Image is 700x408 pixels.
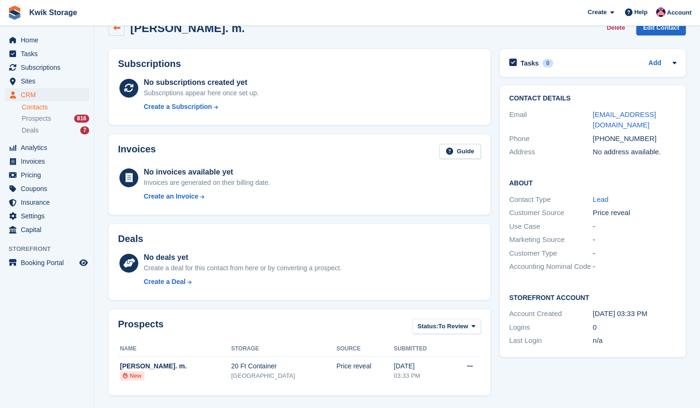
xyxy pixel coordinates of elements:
[22,126,39,135] span: Deals
[509,133,593,144] div: Phone
[509,194,593,205] div: Contact Type
[593,308,676,319] div: [DATE] 03:33 PM
[509,292,676,302] h2: Storefront Account
[21,88,77,101] span: CRM
[143,102,259,112] a: Create a Subscription
[143,192,198,201] div: Create an Invoice
[439,322,468,331] span: To Review
[8,6,22,20] img: stora-icon-8386f47178a22dfd0bd8f6a31ec36ba5ce8667c1dd55bd0f319d3a0aa187defe.svg
[21,141,77,154] span: Analytics
[118,58,481,69] h2: Subscriptions
[78,257,89,268] a: Preview store
[509,208,593,218] div: Customer Source
[656,8,666,17] img: Jade Stanley
[509,109,593,131] div: Email
[593,110,656,129] a: [EMAIL_ADDRESS][DOMAIN_NAME]
[25,5,81,20] a: Kwik Storage
[5,75,89,88] a: menu
[337,361,394,371] div: Price reveal
[5,223,89,236] a: menu
[22,114,51,123] span: Prospects
[337,341,394,357] th: Source
[21,168,77,182] span: Pricing
[231,341,337,357] th: Storage
[593,335,676,346] div: n/a
[143,77,259,88] div: No subscriptions created yet
[394,341,448,357] th: Submitted
[593,147,676,158] div: No address available.
[120,371,144,381] li: New
[593,322,676,333] div: 0
[521,59,539,67] h2: Tasks
[21,33,77,47] span: Home
[394,361,448,371] div: [DATE]
[21,47,77,60] span: Tasks
[5,256,89,269] a: menu
[593,261,676,272] div: -
[649,58,661,69] a: Add
[21,155,77,168] span: Invoices
[5,168,89,182] a: menu
[394,371,448,381] div: 03:33 PM
[509,308,593,319] div: Account Created
[509,95,676,102] h2: Contact Details
[593,234,676,245] div: -
[413,319,481,334] button: Status: To Review
[22,125,89,135] a: Deals 7
[21,256,77,269] span: Booking Portal
[143,167,270,178] div: No invoices available yet
[509,147,593,158] div: Address
[5,196,89,209] a: menu
[593,248,676,259] div: -
[634,8,648,17] span: Help
[5,209,89,223] a: menu
[120,361,231,371] div: [PERSON_NAME]. m.
[5,61,89,74] a: menu
[5,182,89,195] a: menu
[118,144,156,159] h2: Invoices
[593,133,676,144] div: [PHONE_NUMBER]
[509,322,593,333] div: Logins
[22,103,89,112] a: Contacts
[143,102,212,112] div: Create a Subscription
[22,114,89,124] a: Prospects 816
[542,59,553,67] div: 0
[418,322,439,331] span: Status:
[130,22,245,34] h2: [PERSON_NAME]. m.
[5,155,89,168] a: menu
[80,126,89,134] div: 7
[143,252,341,263] div: No deals yet
[667,8,692,17] span: Account
[143,277,341,287] a: Create a Deal
[8,244,94,254] span: Storefront
[509,248,593,259] div: Customer Type
[143,192,270,201] a: Create an Invoice
[439,144,481,159] a: Guide
[118,319,164,336] h2: Prospects
[231,371,337,381] div: [GEOGRAPHIC_DATA]
[21,61,77,74] span: Subscriptions
[5,33,89,47] a: menu
[5,141,89,154] a: menu
[509,234,593,245] div: Marketing Source
[509,221,593,232] div: Use Case
[118,341,231,357] th: Name
[636,20,686,35] a: Edit Contact
[231,361,337,371] div: 20 Ft Container
[21,196,77,209] span: Insurance
[143,178,270,188] div: Invoices are generated on their billing date.
[21,209,77,223] span: Settings
[143,88,259,98] div: Subscriptions appear here once set up.
[5,47,89,60] a: menu
[21,223,77,236] span: Capital
[509,261,593,272] div: Accounting Nominal Code
[593,208,676,218] div: Price reveal
[588,8,607,17] span: Create
[593,221,676,232] div: -
[603,20,629,35] button: Delete
[509,335,593,346] div: Last Login
[509,178,676,187] h2: About
[143,277,186,287] div: Create a Deal
[593,195,608,203] a: Lead
[74,115,89,123] div: 816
